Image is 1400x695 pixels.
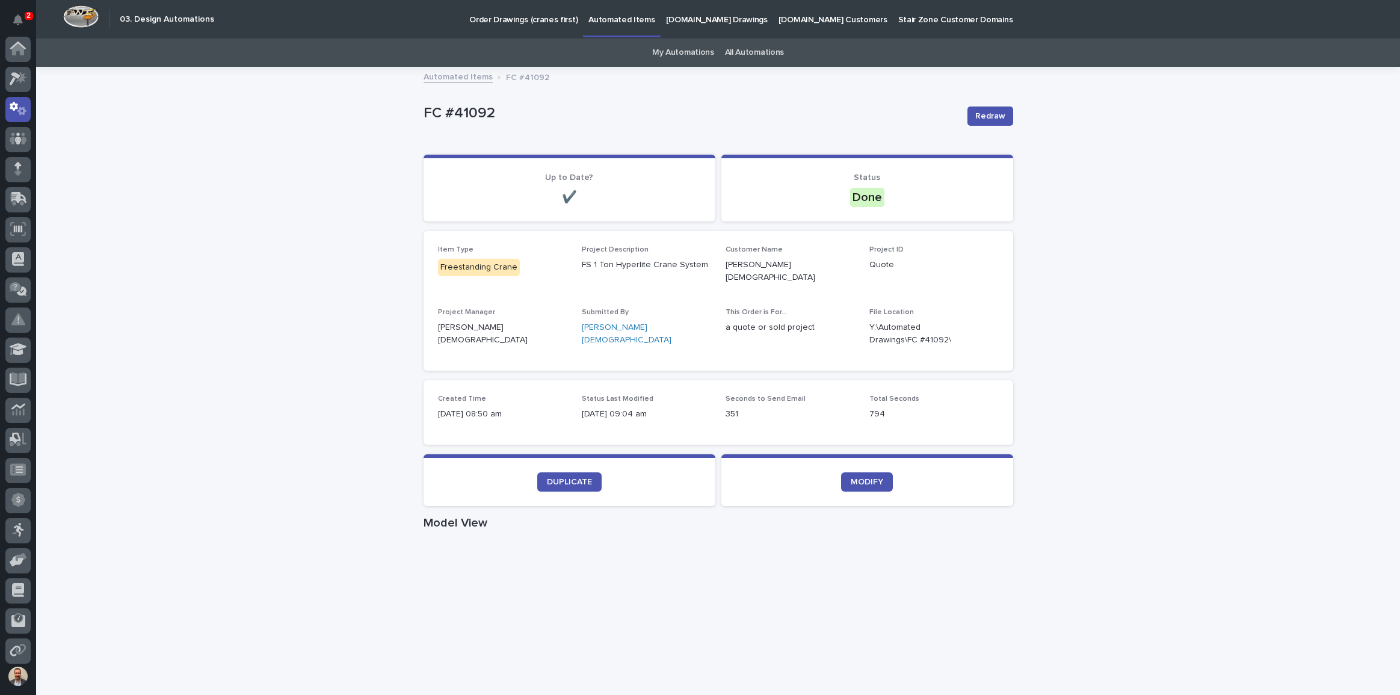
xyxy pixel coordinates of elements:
[725,39,784,67] a: All Automations
[582,395,653,403] span: Status Last Modified
[424,516,1013,530] h1: Model View
[967,107,1013,126] button: Redraw
[869,321,970,347] : Y:\Automated Drawings\FC #41092\
[438,259,520,276] div: Freestanding Crane
[424,69,493,83] a: Automated Items
[869,259,999,271] p: Quote
[726,321,855,334] p: a quote or sold project
[63,5,99,28] img: Workspace Logo
[869,246,904,253] span: Project ID
[15,14,31,34] div: Notifications2
[726,395,806,403] span: Seconds to Send Email
[854,173,880,182] span: Status
[506,70,549,83] p: FC #41092
[26,11,31,20] p: 2
[582,408,711,421] p: [DATE] 09:04 am
[438,321,567,347] p: [PERSON_NAME][DEMOGRAPHIC_DATA]
[545,173,593,182] span: Up to Date?
[5,664,31,689] button: users-avatar
[652,39,714,67] a: My Automations
[438,408,567,421] p: [DATE] 08:50 am
[438,309,495,316] span: Project Manager
[582,246,649,253] span: Project Description
[975,110,1005,122] span: Redraw
[726,246,783,253] span: Customer Name
[726,259,855,284] p: [PERSON_NAME][DEMOGRAPHIC_DATA]
[438,190,701,205] p: ✔️
[5,7,31,32] button: Notifications
[841,472,893,492] a: MODIFY
[851,478,883,486] span: MODIFY
[869,309,914,316] span: File Location
[547,478,592,486] span: DUPLICATE
[424,105,958,122] p: FC #41092
[869,395,919,403] span: Total Seconds
[438,246,473,253] span: Item Type
[582,259,711,271] p: FS 1 Ton Hyperlite Crane System
[438,395,486,403] span: Created Time
[869,408,999,421] p: 794
[726,408,855,421] p: 351
[582,321,711,347] a: [PERSON_NAME][DEMOGRAPHIC_DATA]
[120,14,214,25] h2: 03. Design Automations
[537,472,602,492] a: DUPLICATE
[726,309,787,316] span: This Order is For...
[850,188,884,207] div: Done
[582,309,629,316] span: Submitted By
